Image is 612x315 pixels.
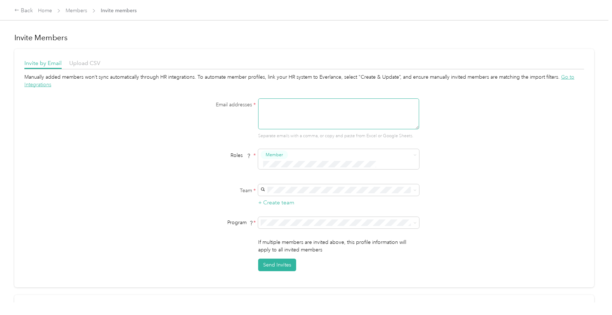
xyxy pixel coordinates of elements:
span: Upload CSV [69,60,100,66]
span: Member [266,152,283,158]
span: Invite by Email [24,60,62,66]
span: Go to Integrations [24,74,574,88]
button: + Create team [258,198,294,207]
a: Home [38,8,52,14]
span: Roles [228,150,253,161]
button: Send Invites [258,259,296,271]
p: Separate emails with a comma, or copy and paste from Excel or Google Sheets. [258,133,419,139]
label: Email addresses [166,101,256,108]
label: Team [166,187,256,194]
div: Back [14,6,33,15]
span: Invite members [101,7,137,14]
div: Manually added members won’t sync automatically through HR integrations. To automate member profi... [24,73,584,88]
p: If multiple members are invited above, this profile information will apply to all invited members [258,238,419,254]
iframe: Everlance-gr Chat Button Frame [572,275,612,315]
button: Member [261,150,288,159]
a: Members [66,8,87,14]
div: Program [166,219,256,226]
h1: Invite Members [14,33,594,43]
